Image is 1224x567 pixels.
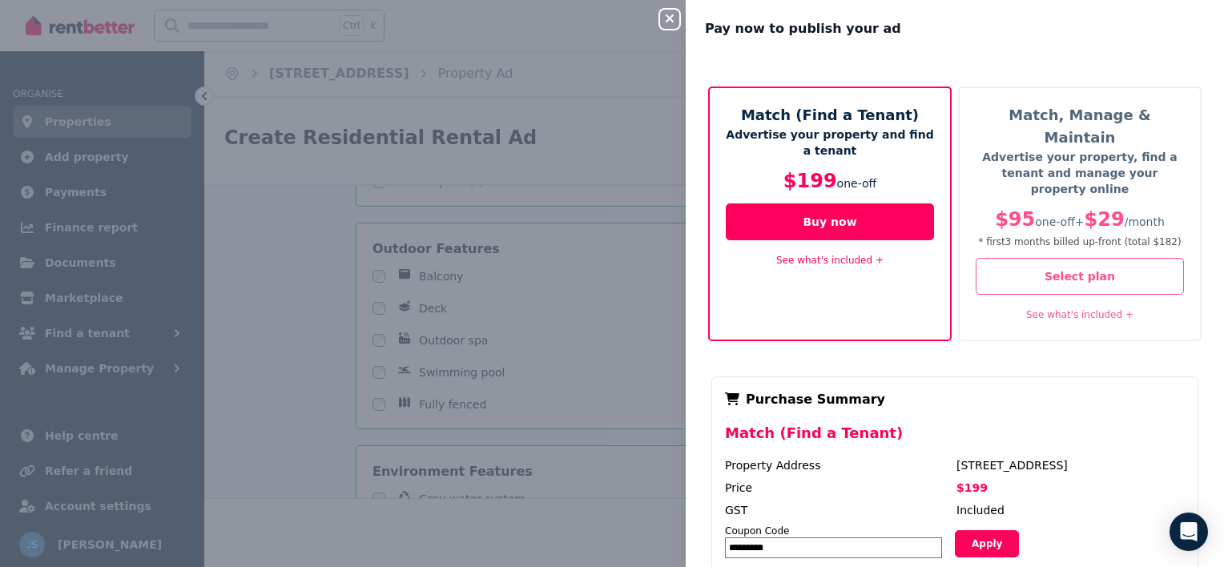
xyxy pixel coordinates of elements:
[976,149,1184,197] p: Advertise your property, find a tenant and manage your property online
[726,104,934,127] h5: Match (Find a Tenant)
[1035,215,1075,228] span: one-off
[783,170,837,192] span: $199
[956,502,1185,518] div: Included
[1085,208,1125,231] span: $29
[956,457,1185,473] div: [STREET_ADDRESS]
[1125,215,1165,228] span: / month
[776,255,884,266] a: See what's included +
[976,104,1184,149] h5: Match, Manage & Maintain
[725,422,1185,457] div: Match (Find a Tenant)
[725,390,1185,409] div: Purchase Summary
[956,481,988,494] span: $199
[725,457,953,473] div: Property Address
[976,258,1184,295] button: Select plan
[726,203,934,240] button: Buy now
[726,127,934,159] p: Advertise your property and find a tenant
[1026,309,1133,320] a: See what's included +
[955,530,1019,557] button: Apply
[995,208,1035,231] span: $95
[725,525,942,537] div: Coupon Code
[1170,513,1208,551] div: Open Intercom Messenger
[1075,215,1085,228] span: +
[837,177,877,190] span: one-off
[725,480,953,496] div: Price
[976,235,1184,248] p: * first 3 month s billed up-front (total $182 )
[705,19,901,38] span: Pay now to publish your ad
[725,502,953,518] div: GST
